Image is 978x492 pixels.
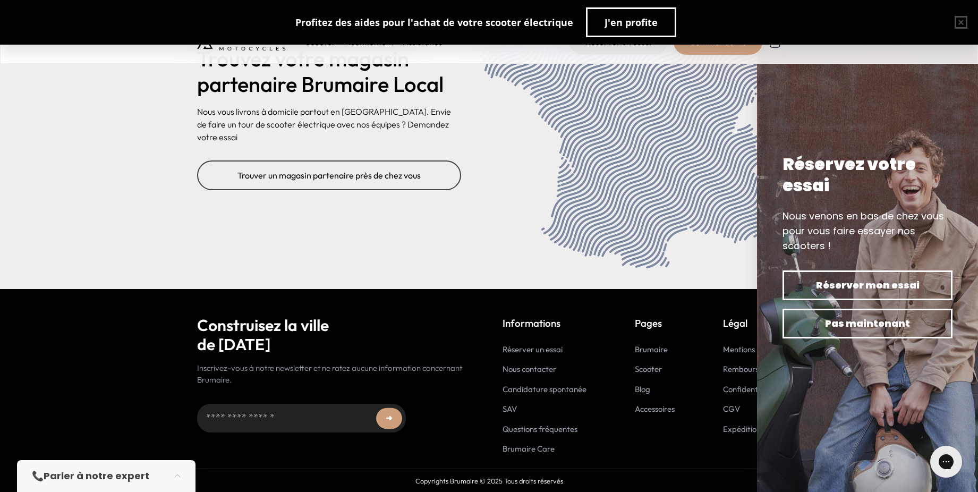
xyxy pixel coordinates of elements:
[635,344,668,354] a: Brumaire
[723,424,761,434] a: Expédition
[197,316,476,354] h2: Construisez la ville de [DATE]
[49,476,929,486] p: Copyrights Brumaire © 2025 Tous droits réservés
[635,364,662,374] a: Scooter
[376,408,402,429] button: ➜
[635,316,675,330] p: Pages
[635,384,650,394] a: Blog
[197,160,461,190] a: Trouver un magasin partenaire près de chez vous
[925,442,967,481] iframe: Gorgias live chat messenger
[503,316,586,330] p: Informations
[503,344,563,354] a: Réserver un essai
[197,46,461,97] h2: Trouvez votre magasin partenaire Brumaire Local
[197,105,461,143] p: Nous vous livrons à domicile partout en [GEOGRAPHIC_DATA]. Envie de faire un tour de scooter élec...
[503,364,556,374] a: Nous contacter
[197,362,476,386] p: Inscrivez-vous à notre newsletter et ne ratez aucune information concernant Brumaire.
[503,444,555,454] a: Brumaire Care
[503,424,577,434] a: Questions fréquentes
[503,404,517,414] a: SAV
[635,404,675,414] a: Accessoires
[723,364,781,374] a: Remboursement
[723,316,781,330] p: Légal
[503,384,586,394] a: Candidature spontanée
[723,344,781,354] a: Mentions légales
[197,404,406,432] input: Adresse email...
[723,404,740,414] a: CGV
[723,384,775,394] a: Confidentialité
